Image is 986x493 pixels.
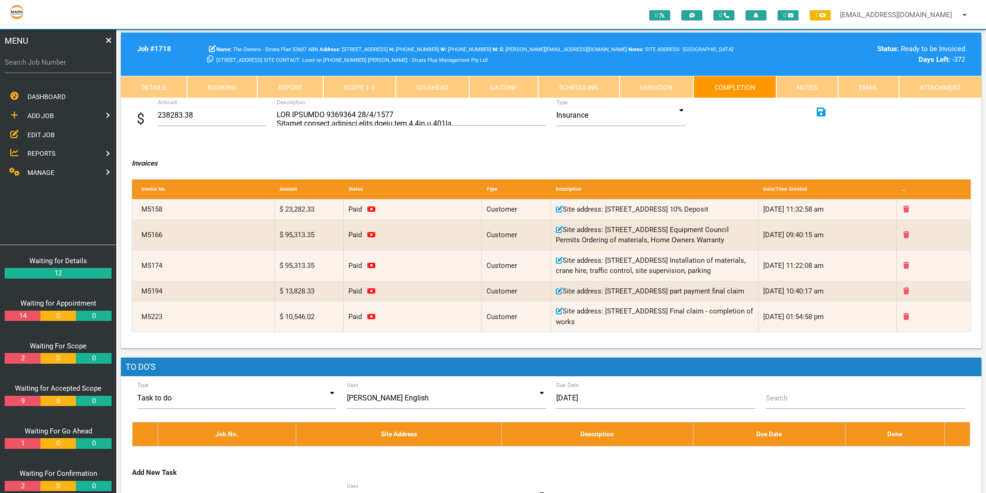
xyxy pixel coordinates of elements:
[877,45,899,53] b: Status:
[347,381,359,389] label: User
[121,358,981,376] h1: To Do's
[482,251,551,281] div: Customer
[5,396,40,406] a: 9
[137,108,158,129] span: $
[216,47,232,53] b: Name:
[396,76,469,98] a: Go Ahead
[20,299,96,307] a: Waiting for Appointment
[137,281,275,301] div: M5194
[137,301,275,332] div: M5223
[693,76,776,98] a: Completion
[158,98,245,107] label: Amount
[551,200,759,220] div: Site address: [STREET_ADDRESS] 10% Deposit
[367,261,375,270] a: Click to remove payment
[759,200,897,220] div: [DATE] 11:32:58 am
[137,381,149,389] label: Type
[348,287,362,295] span: Invoice paid on 06/01/2025
[76,353,111,364] a: 0
[132,468,177,477] b: Add New Task
[76,481,111,492] a: 0
[348,261,362,270] span: Invoice paid on 22/11/2024
[40,353,76,364] a: 0
[348,205,362,213] span: Invoice paid on 17/09/2024
[551,180,759,200] div: Description
[469,76,539,98] a: GA Conf
[27,112,54,120] span: ADD JOB
[40,481,76,492] a: 0
[27,150,55,157] span: REPORTS
[27,169,54,176] span: MANAGE
[347,482,359,490] label: User
[367,313,375,321] a: Click to remove payment
[27,131,55,138] span: EDIT JOB
[320,47,340,53] b: Address:
[500,47,627,53] span: [PERSON_NAME][EMAIL_ADDRESS][DOMAIN_NAME]
[257,76,323,98] a: Report
[5,481,40,492] a: 2
[76,438,111,449] a: 0
[348,231,362,239] span: Invoice paid on 06/12/2024
[649,10,670,20] span: 0
[40,438,76,449] a: 0
[556,98,568,107] label: Type
[344,180,482,200] div: Status
[132,159,158,167] i: Invoices
[482,200,551,220] div: Customer
[275,200,344,220] div: $ 23,282.33
[482,220,551,250] div: Customer
[320,47,388,53] span: [STREET_ADDRESS]
[30,342,87,350] a: Waiting For Scope
[389,47,439,53] span: Home Phone
[137,200,275,220] div: M5158
[620,76,694,98] a: Variation
[759,301,897,332] div: [DATE] 01:54:58 pm
[766,393,787,404] label: Search
[628,47,644,53] b: Notes:
[137,251,275,281] div: M5174
[137,180,275,200] div: Invoice No.
[296,422,502,446] th: Site Address
[137,45,171,53] b: Job # 1718
[367,287,375,295] a: Click to remove payment
[501,422,693,446] th: Description
[482,301,551,332] div: Customer
[348,313,362,321] span: Invoice paid on 22/04/2025
[15,384,101,393] a: Waiting for Accepted Scope
[759,220,897,250] div: [DATE] 09:40:15 am
[207,55,213,64] a: Click here copy customer information.
[25,427,92,435] a: Waiting For Go Ahead
[759,281,897,301] div: [DATE] 10:40:17 am
[5,268,112,279] a: 12
[389,47,394,53] b: H:
[810,10,831,20] span: 1
[121,76,187,98] a: Details
[158,422,296,446] th: Job No.
[323,76,396,98] a: Scope 1-3
[76,311,111,321] a: 0
[551,301,759,332] div: Site address: [STREET_ADDRESS] Final claim - completion of works
[766,44,965,65] div: Ready to be Invoiced -372
[551,251,759,281] div: Site address: [STREET_ADDRESS] Installation of materials, crane hire, traffic control, site super...
[778,10,799,20] span: 0
[29,257,87,265] a: Waiting for Details
[440,47,446,53] b: W:
[367,205,375,213] a: Click to remove payment
[838,76,899,98] a: Email
[137,220,275,250] div: M5166
[5,34,28,47] span: MENU
[538,76,620,98] a: Scheduling
[20,469,97,478] a: Waiting For Confirmation
[76,396,111,406] a: 0
[482,281,551,301] div: Customer
[275,281,344,301] div: $ 13,828.33
[5,353,40,364] a: 2
[40,396,76,406] a: 0
[817,105,826,120] a: Click to Save.
[556,381,579,389] label: Due Date
[440,47,491,53] span: [PHONE_NUMBER]
[5,57,112,68] label: Search Job Number
[5,311,40,321] a: 14
[275,180,344,200] div: Amount
[275,220,344,250] div: $ 95,313.35
[277,105,546,126] textarea: LOR IPSUMDO 9369364 28/4/1577 Sitamet consect adipisci elits doeiu tem 4.4in u 401la ETDOLORE MAG...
